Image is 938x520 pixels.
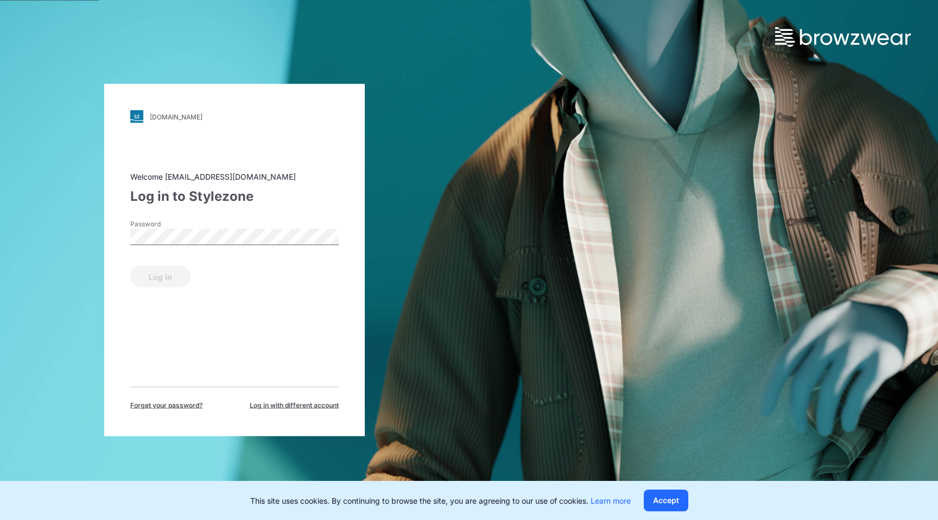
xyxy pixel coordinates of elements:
[130,401,203,410] span: Forget your password?
[130,187,339,206] div: Log in to Stylezone
[591,496,631,505] a: Learn more
[250,401,339,410] span: Log in with different account
[150,112,202,121] div: [DOMAIN_NAME]
[250,495,631,506] p: This site uses cookies. By continuing to browse the site, you are agreeing to our use of cookies.
[130,110,339,123] a: [DOMAIN_NAME]
[130,219,206,229] label: Password
[644,490,688,511] button: Accept
[775,27,911,47] img: browzwear-logo.73288ffb.svg
[130,110,143,123] img: svg+xml;base64,PHN2ZyB3aWR0aD0iMjgiIGhlaWdodD0iMjgiIHZpZXdCb3g9IjAgMCAyOCAyOCIgZmlsbD0ibm9uZSIgeG...
[130,171,339,182] div: Welcome [EMAIL_ADDRESS][DOMAIN_NAME]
